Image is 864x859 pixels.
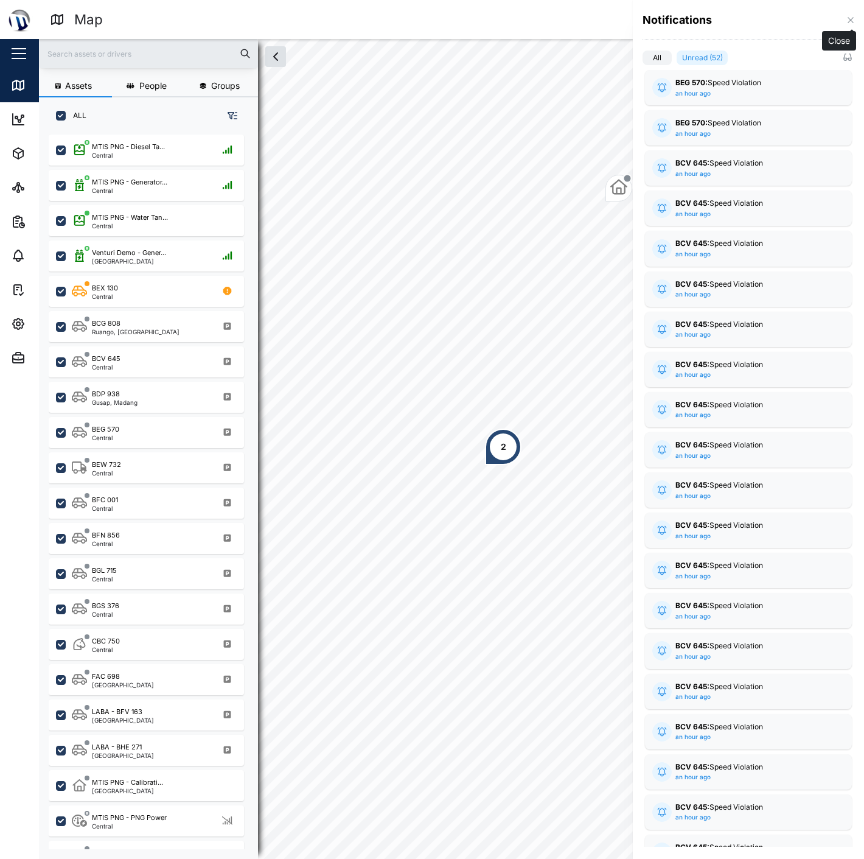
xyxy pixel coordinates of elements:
[675,279,709,289] strong: BCV 645:
[675,290,711,300] div: an hour ago
[675,440,709,449] strong: BCV 645:
[675,612,711,622] div: an hour ago
[643,12,712,28] h4: Notifications
[675,320,709,329] strong: BCV 645:
[675,118,708,127] strong: BEG 570:
[675,640,821,652] div: Speed Violation
[675,480,709,489] strong: BCV 645:
[675,370,711,380] div: an hour ago
[675,722,709,731] strong: BCV 645:
[675,238,821,250] div: Speed Violation
[675,89,711,99] div: an hour ago
[675,732,711,742] div: an hour ago
[675,521,709,530] strong: BCV 645:
[675,531,711,541] div: an hour ago
[675,560,821,572] div: Speed Violation
[675,842,821,854] div: Speed Violation
[675,641,709,650] strong: BCV 645:
[675,330,711,340] div: an hour ago
[675,239,709,248] strong: BCV 645:
[675,399,821,411] div: Speed Violation
[675,250,711,259] div: an hour ago
[675,158,709,167] strong: BCV 645:
[675,652,711,662] div: an hour ago
[675,400,709,409] strong: BCV 645:
[675,319,821,331] div: Speed Violation
[675,721,821,733] div: Speed Violation
[675,198,709,208] strong: BCV 645:
[675,802,709,812] strong: BCV 645:
[675,129,711,139] div: an hour ago
[675,360,709,369] strong: BCV 645:
[675,198,821,209] div: Speed Violation
[675,843,709,852] strong: BCV 645:
[675,279,821,290] div: Speed Violation
[675,681,821,693] div: Speed Violation
[675,117,821,129] div: Speed Violation
[675,451,711,461] div: an hour ago
[643,51,672,65] label: All
[675,802,821,813] div: Speed Violation
[675,572,711,581] div: an hour ago
[675,813,711,822] div: an hour ago
[675,762,709,771] strong: BCV 645:
[675,169,711,179] div: an hour ago
[675,600,821,612] div: Speed Violation
[675,359,821,371] div: Speed Violation
[677,51,728,65] label: Unread (52)
[675,682,709,691] strong: BCV 645:
[675,78,708,87] strong: BEG 570:
[675,692,711,702] div: an hour ago
[675,440,821,451] div: Speed Violation
[675,601,709,610] strong: BCV 645:
[675,77,821,89] div: Speed Violation
[675,491,711,501] div: an hour ago
[675,158,821,169] div: Speed Violation
[675,209,711,219] div: an hour ago
[675,480,821,491] div: Speed Violation
[675,410,711,420] div: an hour ago
[675,762,821,773] div: Speed Violation
[675,773,711,782] div: an hour ago
[675,561,709,570] strong: BCV 645:
[675,520,821,531] div: Speed Violation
